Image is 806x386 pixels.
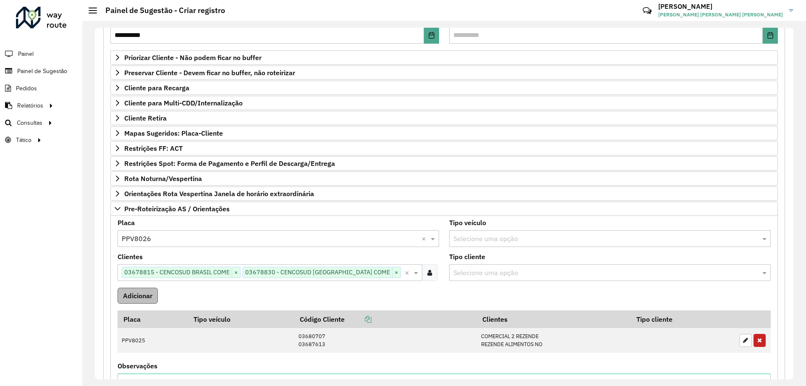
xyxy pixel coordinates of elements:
span: Rota Noturna/Vespertina [124,175,202,182]
span: Preservar Cliente - Devem ficar no buffer, não roteirizar [124,69,295,76]
label: Observações [118,361,157,371]
label: Placa [118,218,135,228]
span: Tático [16,136,31,144]
span: Restrições FF: ACT [124,145,183,152]
span: Painel de Sugestão [17,67,67,76]
a: Contato Rápido [638,2,656,20]
span: Relatórios [17,101,43,110]
th: Tipo cliente [631,310,735,328]
span: Orientações Rota Vespertina Janela de horário extraordinária [124,190,314,197]
span: Priorizar Cliente - Não podem ficar no buffer [124,54,262,61]
button: Choose Date [424,27,439,44]
span: Cliente Retira [124,115,167,121]
span: 03678815 - CENCOSUD BRASIL COME [122,267,232,277]
span: × [392,268,400,278]
th: Clientes [477,310,631,328]
span: Clear all [405,268,412,278]
span: Restrições Spot: Forma de Pagamento e Perfil de Descarga/Entrega [124,160,335,167]
a: Orientações Rota Vespertina Janela de horário extraordinária [110,186,778,201]
a: Copiar [345,315,372,323]
a: Mapas Sugeridos: Placa-Cliente [110,126,778,140]
th: Tipo veículo [188,310,294,328]
a: Pre-Roteirização AS / Orientações [110,202,778,216]
label: Clientes [118,252,143,262]
a: Cliente Retira [110,111,778,125]
label: Tipo cliente [449,252,485,262]
a: Priorizar Cliente - Não podem ficar no buffer [110,50,778,65]
span: × [232,268,240,278]
button: Adicionar [118,288,158,304]
th: Código Cliente [294,310,477,328]
span: Pre-Roteirização AS / Orientações [124,205,230,212]
span: Pedidos [16,84,37,93]
a: Restrições Spot: Forma de Pagamento e Perfil de Descarga/Entrega [110,156,778,171]
span: Cliente para Multi-CDD/Internalização [124,100,243,106]
span: Cliente para Recarga [124,84,189,91]
span: Mapas Sugeridos: Placa-Cliente [124,130,223,137]
a: Restrições FF: ACT [110,141,778,155]
th: Placa [118,310,188,328]
button: Choose Date [763,27,778,44]
a: Cliente para Multi-CDD/Internalização [110,96,778,110]
span: Consultas [17,118,42,127]
td: 03680707 03687613 [294,328,477,353]
span: 03678830 - CENCOSUD [GEOGRAPHIC_DATA] COME [243,267,392,277]
a: Preservar Cliente - Devem ficar no buffer, não roteirizar [110,66,778,80]
td: COMERCIAL 2 REZENDE REZENDE ALIMENTOS NO [477,328,631,353]
h2: Painel de Sugestão - Criar registro [97,6,225,15]
td: PPV8025 [118,328,188,353]
span: Clear all [421,234,429,244]
span: [PERSON_NAME] [PERSON_NAME] [PERSON_NAME] [658,11,783,18]
span: Painel [18,50,34,58]
a: Rota Noturna/Vespertina [110,171,778,186]
a: Cliente para Recarga [110,81,778,95]
h3: [PERSON_NAME] [658,3,783,11]
label: Tipo veículo [449,218,486,228]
